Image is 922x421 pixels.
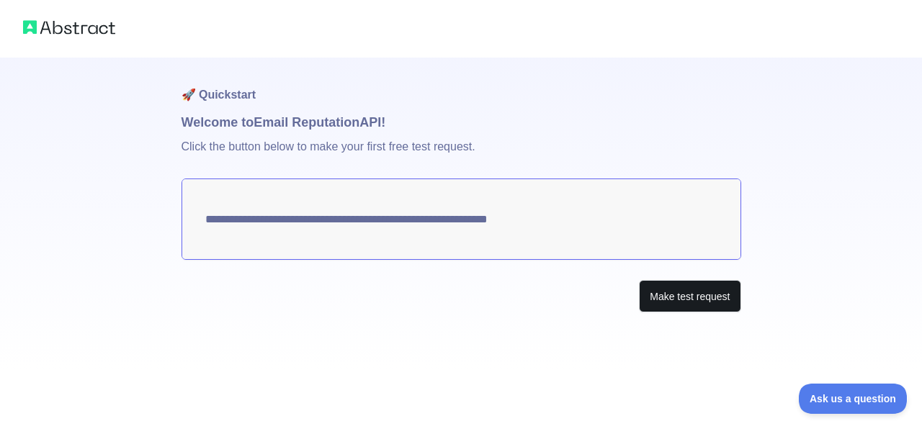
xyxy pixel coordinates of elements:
[639,280,740,312] button: Make test request
[23,17,115,37] img: Abstract logo
[182,58,741,112] h1: 🚀 Quickstart
[182,132,741,178] p: Click the button below to make your first free test request.
[182,112,741,132] h1: Welcome to Email Reputation API!
[799,384,908,414] iframe: Toggle Customer Support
